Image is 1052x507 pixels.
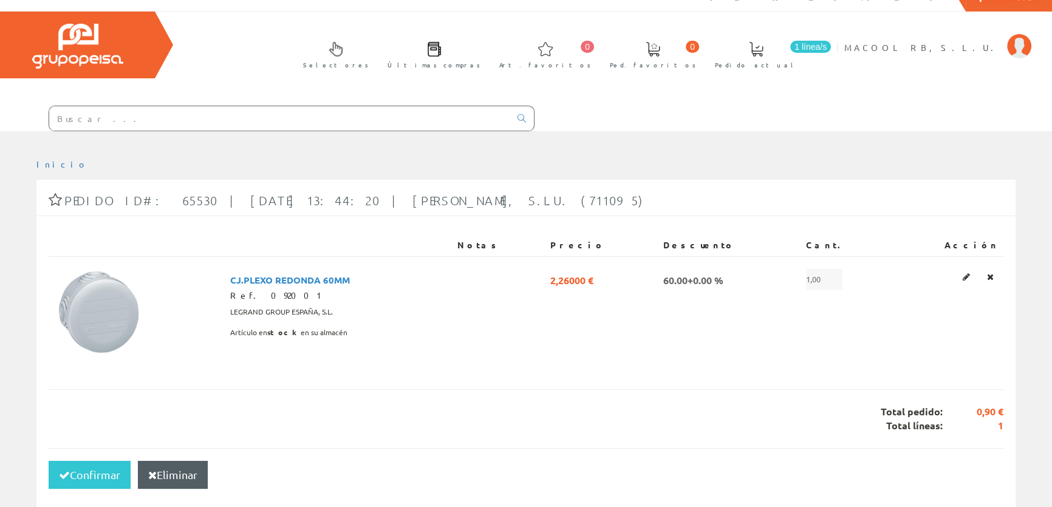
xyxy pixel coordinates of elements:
span: MACOOL RB, S.L.U. [844,41,1001,53]
button: Confirmar [49,461,131,489]
a: Últimas compras [375,32,487,76]
div: Total pedido: Total líneas: [49,389,1003,448]
span: 1 [943,419,1003,433]
img: Foto artículo CJ.PLEXO REDONDA 60MM (150x150) [53,269,145,360]
span: Pedido actual [715,59,798,71]
span: Art. favoritos [499,59,591,71]
span: 0,90 € [943,405,1003,419]
span: CJ.PLEXO REDONDA 60MM [230,269,350,290]
a: 1 línea/s Pedido actual [703,32,834,76]
img: Grupo Peisa [32,24,123,69]
input: Buscar ... [49,106,510,131]
span: 1 línea/s [790,41,831,53]
span: 0 [581,41,594,53]
span: LEGRAND GROUP ESPAÑA, S.L. [230,302,333,322]
th: Notas [453,234,545,256]
a: Eliminar [983,269,997,285]
span: 0 [686,41,699,53]
span: 1,00 [806,269,842,290]
th: Descuento [658,234,801,256]
span: 60.00+0.00 % [663,269,723,290]
th: Precio [545,234,658,256]
th: Cant. [801,234,892,256]
a: Inicio [36,158,88,169]
span: Artículo en en su almacén [230,322,347,343]
span: Pedido ID#: 65530 | [DATE] 13:44:20 | [PERSON_NAME], S.L.U. (711095) [64,193,647,208]
a: Editar [959,269,974,285]
span: Selectores [303,59,369,71]
span: 2,26000 € [550,269,593,290]
span: Ped. favoritos [610,59,696,71]
a: Selectores [291,32,375,76]
th: Acción [892,234,1003,256]
div: Ref. 092001 [230,290,448,302]
a: MACOOL RB, S.L.U. [844,32,1031,43]
span: Últimas compras [388,59,480,71]
button: Eliminar [138,461,208,489]
b: stock [267,327,301,337]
